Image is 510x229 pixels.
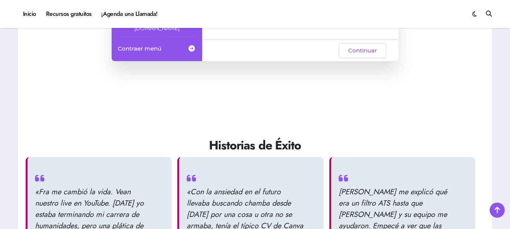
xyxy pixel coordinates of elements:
a: ¡Agenda una Llamada! [97,4,163,24]
a: Inicio [18,4,41,24]
span: Continuar [348,46,377,55]
button: Continuar [339,43,386,58]
a: Recursos gratuitos [41,4,97,24]
strong: Historias de Éxito [209,137,301,154]
span: Contraer menú [118,45,161,52]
